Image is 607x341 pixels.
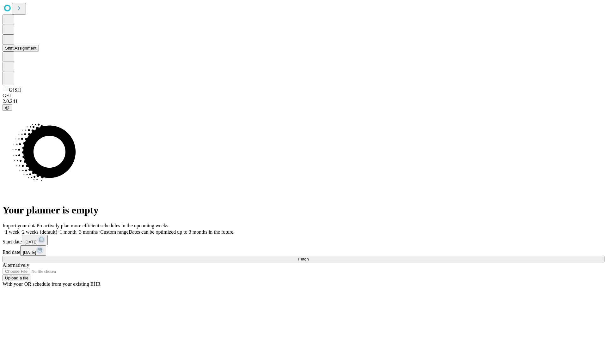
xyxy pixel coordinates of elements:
[3,235,604,245] div: Start date
[3,256,604,262] button: Fetch
[23,250,36,255] span: [DATE]
[22,235,48,245] button: [DATE]
[79,229,98,235] span: 3 months
[22,229,57,235] span: 2 weeks (default)
[3,275,31,281] button: Upload a file
[5,105,9,110] span: @
[3,45,39,51] button: Shift Assignment
[3,223,37,228] span: Import your data
[24,240,38,244] span: [DATE]
[3,204,604,216] h1: Your planner is empty
[3,104,12,111] button: @
[3,93,604,99] div: GEI
[100,229,128,235] span: Custom range
[3,281,101,287] span: With your OR schedule from your existing EHR
[3,262,29,268] span: Alternatively
[298,257,309,261] span: Fetch
[60,229,77,235] span: 1 month
[3,99,604,104] div: 2.0.241
[20,245,46,256] button: [DATE]
[5,229,20,235] span: 1 week
[37,223,169,228] span: Proactively plan more efficient schedules in the upcoming weeks.
[3,245,604,256] div: End date
[129,229,235,235] span: Dates can be optimized up to 3 months in the future.
[9,87,21,93] span: GJSH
